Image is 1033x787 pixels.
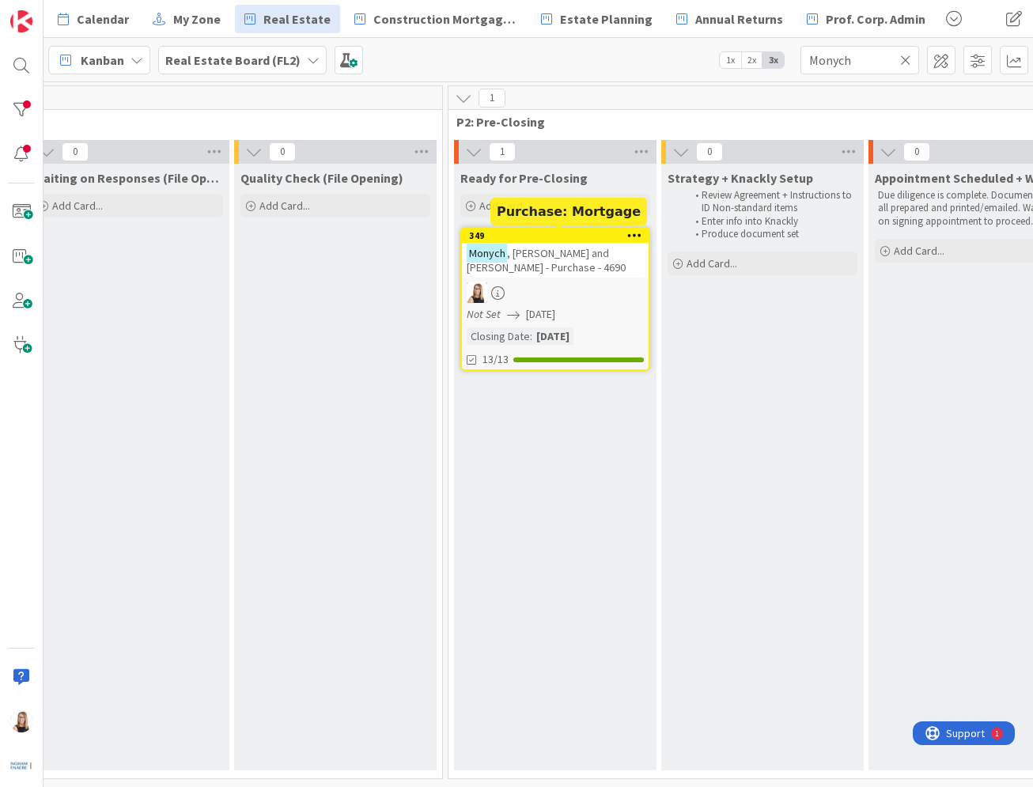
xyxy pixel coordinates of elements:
span: 0 [269,142,296,161]
span: Ready for Pre-Closing [460,170,588,186]
span: Prof. Corp. Admin [826,9,925,28]
li: Enter info into Knackly [687,215,855,228]
span: Waiting on Responses (File Opening) [33,170,223,186]
span: : [530,327,532,345]
img: avatar [10,755,32,777]
span: Add Card... [687,256,737,271]
mark: Monych [467,244,507,262]
a: Estate Planning [532,5,662,33]
a: Real Estate [235,5,340,33]
span: 0 [62,142,89,161]
li: Review Agreement + Instructions to ID Non-standard items [687,189,855,215]
div: [DATE] [532,327,573,345]
span: Add Card... [894,244,944,258]
h5: Purchase: Mortgage [497,204,641,219]
img: DB [10,710,32,732]
span: Annual Returns [695,9,783,28]
span: 13/13 [482,351,509,368]
a: Calendar [48,5,138,33]
span: Add Card... [259,199,310,213]
div: DB [462,282,649,303]
span: Estate Planning [560,9,653,28]
span: 0 [696,142,723,161]
a: Annual Returns [667,5,793,33]
span: [DATE] [526,306,555,323]
a: Construction Mortgages - Draws [345,5,527,33]
i: Not Set [467,307,501,321]
span: Calendar [77,9,129,28]
span: Quality Check (File Opening) [240,170,403,186]
span: Support [33,2,72,21]
div: 349 [462,229,649,243]
div: 349 [469,230,649,241]
input: Quick Filter... [800,46,919,74]
b: Real Estate Board (FL2) [165,52,301,68]
a: Prof. Corp. Admin [797,5,935,33]
img: Visit kanbanzone.com [10,10,32,32]
span: Construction Mortgages - Draws [373,9,517,28]
a: My Zone [143,5,230,33]
span: Add Card... [52,199,103,213]
span: 1x [720,52,741,68]
div: 349Monych, [PERSON_NAME] and [PERSON_NAME] - Purchase - 4690 [462,229,649,278]
span: Strategy + Knackly Setup [668,170,813,186]
a: 349Monych, [PERSON_NAME] and [PERSON_NAME] - Purchase - 4690DBNot Set[DATE]Closing Date:[DATE]13/13 [460,227,650,371]
span: 1 [479,89,505,108]
span: Real Estate [263,9,331,28]
span: , [PERSON_NAME] and [PERSON_NAME] - Purchase - 4690 [467,246,626,274]
span: Kanban [81,51,124,70]
div: 1 [82,6,86,19]
span: 0 [903,142,930,161]
span: 2x [741,52,762,68]
li: Produce document set [687,228,855,240]
span: My Zone [173,9,221,28]
span: 3x [762,52,784,68]
img: DB [467,282,487,303]
span: Add Card... [479,199,530,213]
div: Closing Date [467,327,530,345]
span: 1 [489,142,516,161]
